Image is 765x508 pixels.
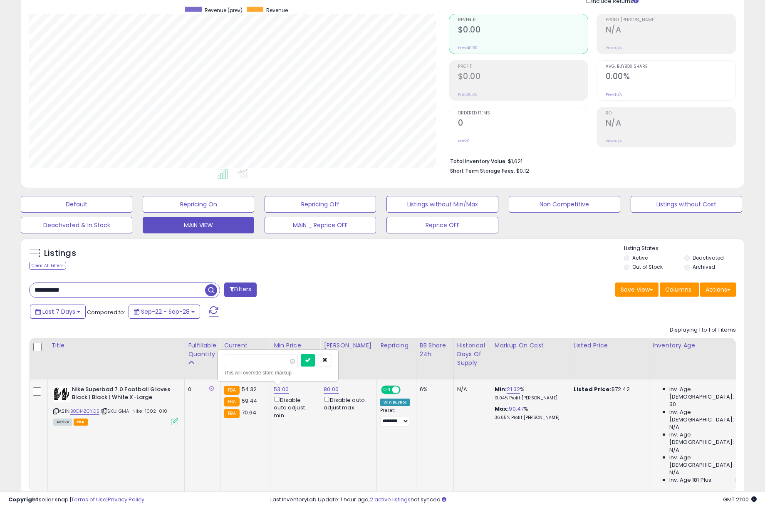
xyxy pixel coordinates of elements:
[495,341,567,350] div: Markup on Cost
[495,385,507,393] b: Min:
[380,399,410,406] div: Win BuyBox
[386,196,498,213] button: Listings without Min/Max
[606,64,735,69] span: Avg. Buybox Share
[265,196,376,213] button: Repricing Off
[53,386,70,402] img: 41W5qIA6HjL._SL40_.jpg
[723,496,757,503] span: 2025-10-6 21:00 GMT
[74,419,88,426] span: FBA
[324,385,339,394] a: 80.00
[274,341,317,350] div: Min Price
[495,386,564,401] div: %
[29,262,66,270] div: Clear All Filters
[87,308,125,316] span: Compared to:
[495,395,564,401] p: 13.04% Profit [PERSON_NAME]
[380,408,410,426] div: Preset:
[458,139,470,144] small: Prev: 0
[669,454,745,469] span: Inv. Age [DEMOGRAPHIC_DATA]-180:
[224,386,239,395] small: FBA
[370,496,411,503] a: 2 active listings
[42,307,75,316] span: Last 7 Days
[495,415,564,421] p: 36.65% Profit [PERSON_NAME]
[129,305,200,319] button: Sep-22 - Sep-28
[457,386,485,393] div: N/A
[665,285,691,294] span: Columns
[8,496,144,504] div: seller snap | |
[457,341,488,367] div: Historical Days Of Supply
[30,305,86,319] button: Last 7 Days
[324,341,373,350] div: [PERSON_NAME]
[653,341,748,350] div: Inventory Age
[21,217,132,233] button: Deactivated & In Stock
[224,409,239,418] small: FBA
[188,341,217,359] div: Fulfillable Quantity
[670,326,736,334] div: Displaying 1 to 1 of 1 items
[458,118,588,129] h2: 0
[386,217,498,233] button: Reprice OFF
[458,18,588,22] span: Revenue
[101,408,167,414] span: | SKU: GMA_Nike_1002_010
[606,45,622,50] small: Prev: N/A
[141,307,190,316] span: Sep-22 - Sep-28
[669,386,745,401] span: Inv. Age [DEMOGRAPHIC_DATA]:
[606,18,735,22] span: Profit [PERSON_NAME]
[693,254,724,261] label: Deactivated
[669,424,679,431] span: N/A
[224,341,267,359] div: Current Buybox Price
[458,45,478,50] small: Prev: $0.00
[574,341,646,350] div: Listed Price
[53,386,178,424] div: ASIN:
[274,385,289,394] a: 53.00
[509,196,620,213] button: Non Competitive
[420,341,450,359] div: BB Share 24h.
[631,196,742,213] button: Listings without Cost
[516,167,529,175] span: $0.12
[491,338,570,379] th: The percentage added to the cost of goods (COGS) that forms the calculator for Min & Max prices.
[242,397,257,405] span: 59.44
[274,395,314,419] div: Disable auto adjust min
[606,118,735,129] h2: N/A
[44,248,76,259] h5: Listings
[188,386,214,393] div: 0
[382,387,392,394] span: ON
[224,369,332,377] div: This will override store markup
[458,25,588,36] h2: $0.00
[420,386,447,393] div: 6%
[735,476,745,484] span: N/A
[72,386,173,403] b: Nike Superbad 7.0 Football Gloves Black | Black | White X-Large
[509,405,524,413] a: 90.47
[669,401,676,408] span: 30
[399,387,413,394] span: OFF
[265,217,376,233] button: MAIN _ Reprice OFF
[224,282,257,297] button: Filters
[450,167,515,174] b: Short Term Storage Fees:
[21,196,132,213] button: Default
[495,405,564,421] div: %
[669,469,679,476] span: N/A
[71,496,106,503] a: Terms of Use
[693,263,715,270] label: Archived
[108,496,144,503] a: Privacy Policy
[606,25,735,36] h2: N/A
[632,254,648,261] label: Active
[270,496,757,504] div: Last InventoryLab Update: 1 hour ago, not synced.
[669,476,713,484] span: Inv. Age 181 Plus:
[660,282,699,297] button: Columns
[266,7,288,14] span: Revenue
[458,72,588,83] h2: $0.00
[624,245,744,253] p: Listing States:
[205,7,243,14] span: Revenue (prev)
[458,64,588,69] span: Profit
[143,196,254,213] button: Repricing On
[70,408,99,415] a: B0D14ZCYQ5
[495,405,509,413] b: Max:
[606,111,735,116] span: ROI
[606,139,622,144] small: Prev: N/A
[615,282,659,297] button: Save View
[458,111,588,116] span: Ordered Items
[242,385,257,393] span: 54.32
[53,419,72,426] span: All listings currently available for purchase on Amazon
[242,409,257,416] span: 70.64
[606,92,622,97] small: Prev: N/A
[669,431,745,446] span: Inv. Age [DEMOGRAPHIC_DATA]:
[700,282,736,297] button: Actions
